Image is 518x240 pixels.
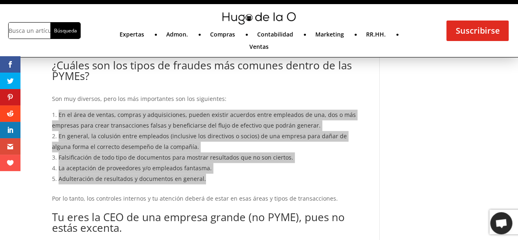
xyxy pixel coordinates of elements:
h2: ¿Cuáles son los tipos de fraudes más comunes dentro de las PYMEs? [52,60,357,85]
a: Ventas [249,44,269,53]
a: Compras [210,32,235,41]
h2: Tu eres la CEO de una empresa grande (no PYME), pues no estás excenta. [52,212,357,237]
p: Por lo tanto, los controles internos y tu atención deberá de estar en esas áreas y tipos de trans... [52,194,357,203]
li: En el área de ventas, compras y adquisiciones, pueden existir acuerdos entre empleados de una, do... [52,110,357,131]
input: Búsqueda [50,23,80,39]
a: Expertas [120,32,144,41]
p: Son muy diversos, pero los más importantes son los siguientes: [52,94,357,110]
a: Chat abierto [490,212,512,234]
a: Marketing [315,32,344,41]
li: En general, la colusión entre empleados (inclusive los directivos o socios) de una empresa para d... [52,131,357,152]
img: mini-hugo-de-la-o-logo [222,12,295,25]
a: Admon. [166,32,188,41]
li: Adulteración de resultados y documentos en general. [52,174,357,184]
input: Busca un artículo [9,23,50,39]
a: mini-hugo-de-la-o-logo [222,18,295,26]
a: RR.HH. [366,32,386,41]
a: Suscribirse [446,21,509,41]
a: Contabilidad [257,32,293,41]
li: La aceptación de proveedores y/o empleados fantasma. [52,163,357,174]
li: Falsificación de todo tipo de documentos para mostrar resultados que no son ciertos. [52,152,357,163]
